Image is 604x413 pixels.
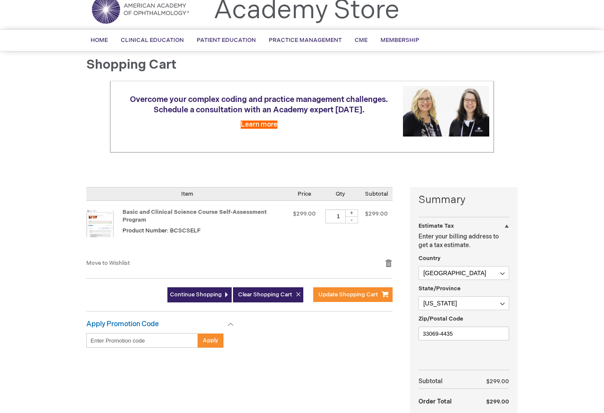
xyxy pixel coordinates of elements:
button: Update Shopping Cart [313,287,393,302]
strong: Estimate Tax [418,222,454,229]
span: Home [91,37,108,44]
strong: Order Total [418,394,452,409]
span: $299.00 [365,210,388,217]
span: Overcome your complex coding and practice management challenges. Schedule a consultation with an ... [130,95,388,114]
span: Practice Management [269,37,342,44]
span: $299.00 [486,398,509,405]
span: CME [355,37,368,44]
a: Basic and Clinical Science Course Self-Assessment Program [123,209,267,224]
span: $299.00 [486,378,509,385]
img: Schedule a consultation with an Academy expert today [403,86,489,137]
a: Move to Wishlist [86,260,130,267]
a: Learn more [241,121,277,129]
a: Basic and Clinical Science Course Self-Assessment Program [86,210,123,250]
span: Clear Shopping Cart [238,291,292,298]
span: Apply [203,337,218,344]
span: State/Province [418,285,461,292]
p: Enter your billing address to get a tax estimate. [418,232,509,250]
span: Clinical Education [121,37,184,44]
span: $299.00 [293,210,316,217]
input: Qty [325,210,351,223]
span: Qty [336,191,345,197]
input: Enter Promotion code [86,333,198,348]
div: + [345,210,358,217]
span: Subtotal [365,191,388,197]
button: Apply [198,333,223,348]
span: Product Number: BCSCSELF [123,227,201,234]
span: Zip/Postal Code [418,315,463,322]
span: Continue Shopping [170,291,222,298]
div: - [345,216,358,223]
strong: Summary [418,193,509,207]
button: Clear Shopping Cart [233,287,303,302]
span: Price [298,191,311,197]
span: Patient Education [197,37,256,44]
a: Continue Shopping [167,287,232,302]
img: Basic and Clinical Science Course Self-Assessment Program [86,210,114,237]
strong: Apply Promotion Code [86,320,159,328]
span: Shopping Cart [86,57,176,73]
span: Country [418,255,440,262]
th: Subtotal [418,375,470,389]
span: Membership [381,37,419,44]
span: Item [181,191,193,197]
span: Update Shopping Cart [318,291,378,298]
